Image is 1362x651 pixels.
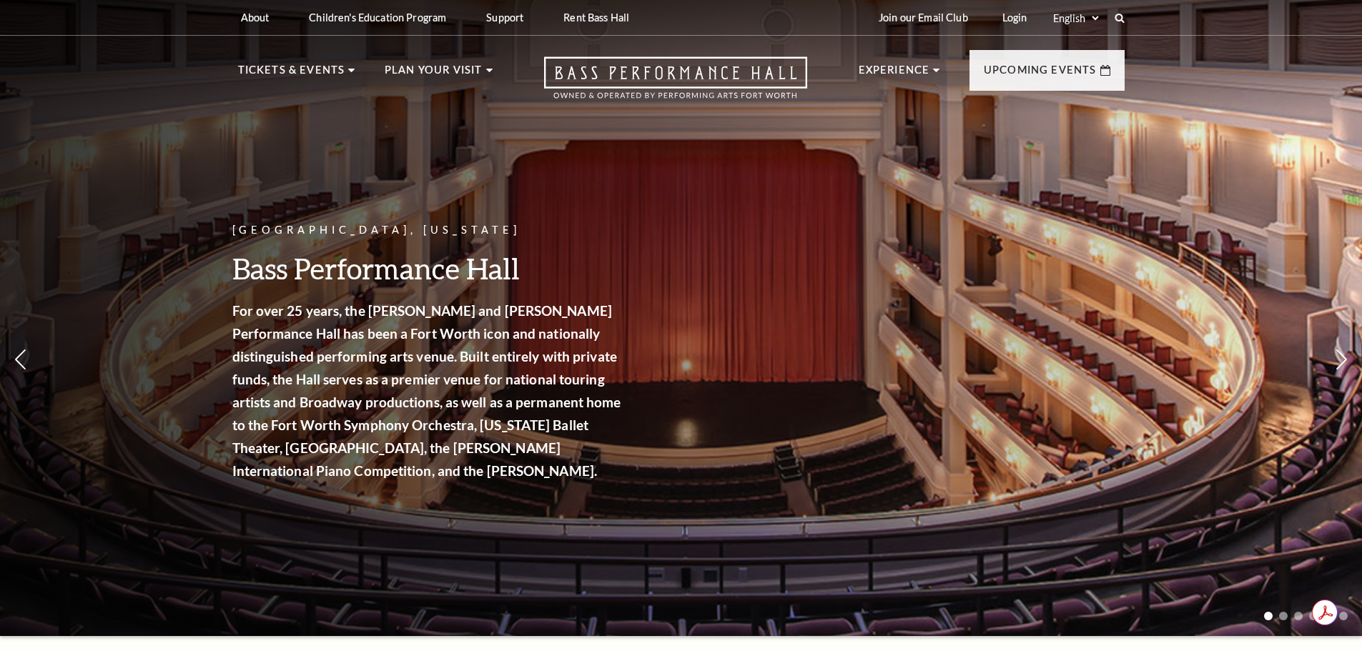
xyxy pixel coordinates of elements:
[984,61,1097,87] p: Upcoming Events
[1050,11,1101,25] select: Select:
[309,11,446,24] p: Children's Education Program
[238,61,345,87] p: Tickets & Events
[486,11,523,24] p: Support
[241,11,270,24] p: About
[859,61,930,87] p: Experience
[232,222,626,239] p: [GEOGRAPHIC_DATA], [US_STATE]
[232,250,626,287] h3: Bass Performance Hall
[385,61,483,87] p: Plan Your Visit
[563,11,629,24] p: Rent Bass Hall
[232,302,621,479] strong: For over 25 years, the [PERSON_NAME] and [PERSON_NAME] Performance Hall has been a Fort Worth ico...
